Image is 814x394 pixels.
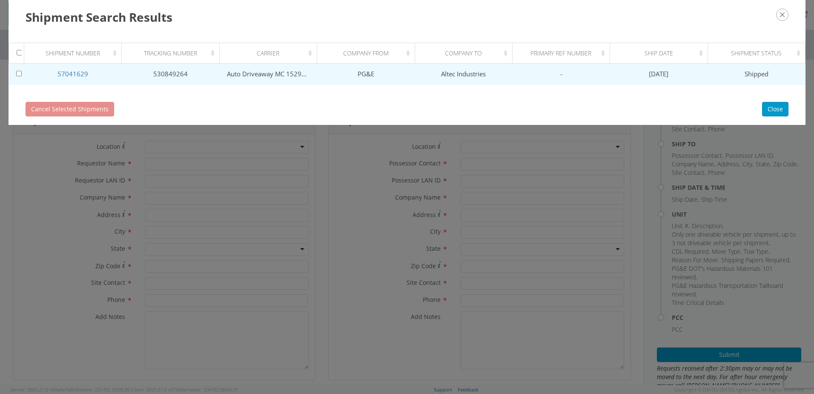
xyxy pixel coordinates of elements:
td: - [512,64,610,85]
div: Company From [325,49,412,58]
span: Cancel Selected Shipments [31,105,109,113]
div: Carrier [227,49,314,58]
td: 530849264 [122,64,219,85]
div: Company To [422,49,510,58]
td: PG&E [317,64,415,85]
h3: Shipment Search Results [26,9,788,26]
div: Shipment Status [715,49,803,58]
div: Shipment Number [32,49,119,58]
button: Close [762,102,788,116]
span: [DATE] [649,70,668,78]
td: Altec Industries [415,64,512,85]
td: Auto Driveaway MC 152985 DOT 1335807 [219,64,317,85]
button: Cancel Selected Shipments [26,102,114,116]
div: Tracking Number [129,49,217,58]
span: Shipped [745,70,768,78]
a: 57041629 [57,70,88,78]
div: Ship Date [618,49,705,58]
div: Primary Ref Number [520,49,607,58]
